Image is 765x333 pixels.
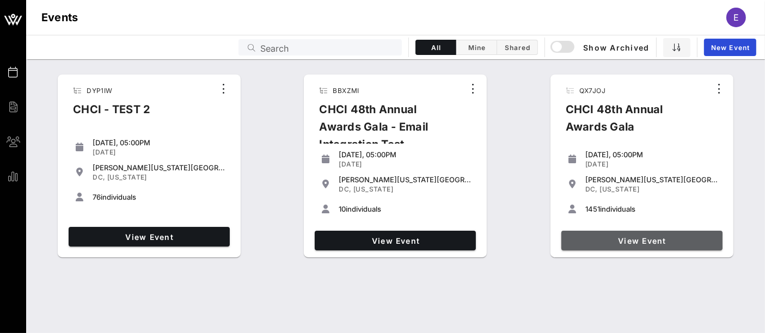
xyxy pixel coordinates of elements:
div: [DATE] [585,160,718,169]
span: [US_STATE] [353,185,393,193]
div: [DATE] [93,148,225,157]
span: DC, [93,173,105,181]
span: All [423,44,449,52]
div: [DATE], 05:00PM [93,138,225,147]
div: E [726,8,746,27]
span: DYP1IW [87,87,112,95]
button: Show Archived [552,38,650,57]
div: [PERSON_NAME][US_STATE][GEOGRAPHIC_DATA] [585,175,718,184]
span: [US_STATE] [107,173,147,181]
div: individuals [93,193,225,201]
div: CHCI 48th Annual Awards Gala - Email Integration Test [310,101,464,162]
div: CHCI 48th Annual Awards Gala [557,101,711,144]
span: 10 [339,205,346,213]
span: Show Archived [552,41,649,54]
span: 76 [93,193,101,201]
a: View Event [561,231,723,250]
span: View Event [319,236,472,245]
span: Shared [504,44,531,52]
span: View Event [73,232,225,242]
div: [PERSON_NAME][US_STATE][GEOGRAPHIC_DATA] [93,163,225,172]
h1: Events [41,9,78,26]
span: DC, [585,185,598,193]
span: Mine [463,44,490,52]
span: BBXZMI [333,87,359,95]
div: [DATE], 05:00PM [585,150,718,159]
span: [US_STATE] [599,185,639,193]
span: DC, [339,185,351,193]
div: [DATE], 05:00PM [339,150,472,159]
div: CHCI - TEST 2 [64,101,159,127]
div: [PERSON_NAME][US_STATE][GEOGRAPHIC_DATA] [339,175,472,184]
div: individuals [339,205,472,213]
button: All [415,40,456,55]
a: View Event [69,227,230,246]
div: [DATE] [339,160,472,169]
span: View Event [566,236,718,245]
button: Shared [497,40,538,55]
a: New Event [704,39,756,56]
a: View Event [315,231,476,250]
div: individuals [585,205,718,213]
span: New Event [711,44,750,52]
span: QX7JOJ [579,87,605,95]
button: Mine [456,40,497,55]
span: E [733,12,739,23]
span: 1451 [585,205,600,213]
